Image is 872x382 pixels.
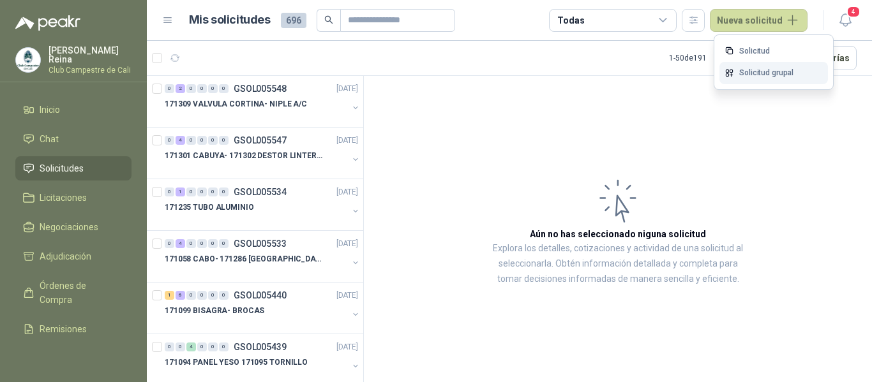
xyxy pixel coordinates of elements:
[208,187,218,196] div: 0
[40,161,84,175] span: Solicitudes
[40,132,59,146] span: Chat
[165,288,361,328] a: 1 6 0 0 0 0 GSOL005440[DATE] 171099 BISAGRA- BROCAS
[186,84,196,93] div: 0
[234,136,287,145] p: GSOL005547
[165,236,361,277] a: 0 4 0 0 0 0 GSOL005533[DATE] 171058 CABO- 171286 [GEOGRAPHIC_DATA]
[15,156,132,180] a: Solicitudes
[492,241,744,287] p: Explora los detalles, cotizaciones y actividad de una solicitud al seleccionarla. Obtén informaci...
[281,13,306,28] span: 696
[165,150,324,162] p: 171301 CABUYA- 171302 DESTOR LINTER- 171305 PINZA
[336,186,358,198] p: [DATE]
[834,9,857,32] button: 4
[176,136,185,145] div: 4
[324,15,333,24] span: search
[186,187,196,196] div: 0
[197,239,207,248] div: 0
[219,187,229,196] div: 0
[336,135,358,147] p: [DATE]
[219,291,229,300] div: 0
[176,239,185,248] div: 4
[208,136,218,145] div: 0
[15,346,132,371] a: Configuración
[208,291,218,300] div: 0
[40,322,87,336] span: Remisiones
[15,215,132,239] a: Negociaciones
[165,239,174,248] div: 0
[15,98,132,122] a: Inicio
[208,342,218,351] div: 0
[49,46,132,64] p: [PERSON_NAME] Reina
[15,317,132,341] a: Remisiones
[197,291,207,300] div: 0
[197,342,207,351] div: 0
[40,103,60,117] span: Inicio
[186,136,196,145] div: 0
[165,342,174,351] div: 0
[234,291,287,300] p: GSOL005440
[197,136,207,145] div: 0
[186,342,196,351] div: 4
[336,341,358,353] p: [DATE]
[336,290,358,302] p: [DATE]
[165,305,264,317] p: 171099 BISAGRA- BROCAS
[165,202,254,214] p: 171235 TUBO ALUMINIO
[219,342,229,351] div: 0
[165,98,307,110] p: 171309 VALVULA CORTINA- NIPLE A/C
[557,13,584,27] div: Todas
[49,66,132,74] p: Club Campestre de Cali
[165,253,324,265] p: 171058 CABO- 171286 [GEOGRAPHIC_DATA]
[189,11,271,29] h1: Mis solicitudes
[165,187,174,196] div: 0
[40,191,87,205] span: Licitaciones
[208,239,218,248] div: 0
[234,187,287,196] p: GSOL005534
[669,48,748,68] div: 1 - 50 de 191
[719,40,828,62] a: Solicitud
[40,249,91,263] span: Adjudicación
[165,356,308,369] p: 171094 PANEL YESO 171095 TORNILLO
[165,184,361,225] a: 0 1 0 0 0 0 GSOL005534[DATE] 171235 TUBO ALUMINIO
[530,227,706,241] h3: Aún no has seleccionado niguna solicitud
[234,342,287,351] p: GSOL005439
[336,238,358,250] p: [DATE]
[15,244,132,268] a: Adjudicación
[219,239,229,248] div: 0
[165,81,361,122] a: 0 2 0 0 0 0 GSOL005548[DATE] 171309 VALVULA CORTINA- NIPLE A/C
[165,84,174,93] div: 0
[176,84,185,93] div: 2
[197,84,207,93] div: 0
[176,187,185,196] div: 1
[176,342,185,351] div: 0
[208,84,218,93] div: 0
[219,84,229,93] div: 0
[197,187,207,196] div: 0
[186,291,196,300] div: 0
[40,279,119,307] span: Órdenes de Compra
[219,136,229,145] div: 0
[15,186,132,210] a: Licitaciones
[846,6,861,18] span: 4
[719,62,828,84] a: Solicitud grupal
[15,274,132,312] a: Órdenes de Compra
[336,83,358,95] p: [DATE]
[710,9,808,32] button: Nueva solicitud
[165,291,174,300] div: 1
[186,239,196,248] div: 0
[16,48,40,72] img: Company Logo
[40,220,98,234] span: Negociaciones
[165,339,361,380] a: 0 0 4 0 0 0 GSOL005439[DATE] 171094 PANEL YESO 171095 TORNILLO
[15,15,80,31] img: Logo peakr
[234,84,287,93] p: GSOL005548
[15,127,132,151] a: Chat
[165,136,174,145] div: 0
[165,133,361,173] a: 0 4 0 0 0 0 GSOL005547[DATE] 171301 CABUYA- 171302 DESTOR LINTER- 171305 PINZA
[234,239,287,248] p: GSOL005533
[176,291,185,300] div: 6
